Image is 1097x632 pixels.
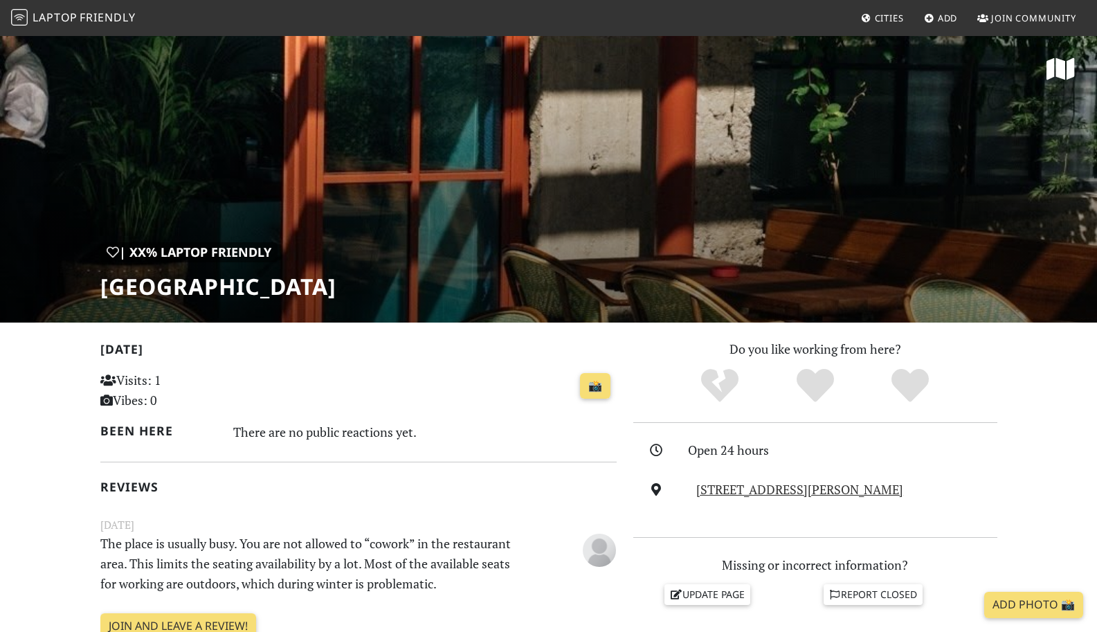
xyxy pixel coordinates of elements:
[583,534,616,567] img: blank-535327c66bd565773addf3077783bbfce4b00ec00e9fd257753287c682c7fa38.png
[100,273,336,300] h1: [GEOGRAPHIC_DATA]
[100,370,262,410] p: Visits: 1 Vibes: 0
[233,421,617,443] div: There are no public reactions yet.
[672,367,768,405] div: No
[100,424,217,438] h2: Been here
[92,516,625,534] small: [DATE]
[80,10,135,25] span: Friendly
[824,584,923,605] a: Report closed
[918,6,963,30] a: Add
[633,339,997,359] p: Do you like working from here?
[688,440,1005,460] div: Open 24 hours
[664,584,750,605] a: Update page
[100,242,278,262] div: | XX% Laptop Friendly
[11,9,28,26] img: LaptopFriendly
[862,367,958,405] div: Definitely!
[92,534,536,593] p: The place is usually busy. You are not allowed to “cowork” in the restaurant area. This limits th...
[11,6,136,30] a: LaptopFriendly LaptopFriendly
[938,12,958,24] span: Add
[633,555,997,575] p: Missing or incorrect information?
[855,6,909,30] a: Cities
[33,10,78,25] span: Laptop
[875,12,904,24] span: Cities
[583,541,616,557] span: André Pinheiro
[100,342,617,362] h2: [DATE]
[972,6,1082,30] a: Join Community
[991,12,1076,24] span: Join Community
[984,592,1083,618] a: Add Photo 📸
[696,481,903,498] a: [STREET_ADDRESS][PERSON_NAME]
[768,367,863,405] div: Yes
[100,480,617,494] h2: Reviews
[580,373,610,399] a: 📸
